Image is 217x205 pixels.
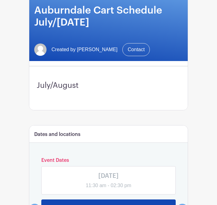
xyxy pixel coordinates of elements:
[122,43,150,56] a: Contact
[51,46,117,54] span: Created by [PERSON_NAME]
[40,158,177,164] h6: Event Dates
[34,44,47,56] img: default-ce2991bfa6775e67f084385cd625a349d9dcbb7a52a09fb2fda1e96e2d18dcdb.png
[37,81,180,91] h3: July/August
[34,5,183,29] h1: Auburndale Cart Schedule July/[DATE]
[34,132,80,138] h6: Dates and locations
